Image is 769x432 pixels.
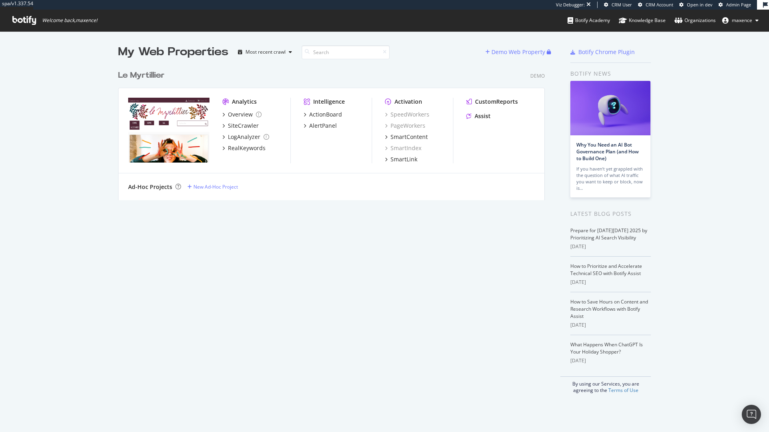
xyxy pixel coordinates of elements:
[222,122,259,130] a: SiteCrawler
[570,243,651,250] div: [DATE]
[228,133,260,141] div: LogAnalyzer
[222,133,269,141] a: LogAnalyzer
[742,405,761,424] div: Open Intercom Messenger
[118,70,168,81] a: Le Myrtillier
[570,321,651,329] div: [DATE]
[608,387,638,394] a: Terms of Use
[42,17,97,24] span: Welcome back, maxence !
[118,60,551,200] div: grid
[674,16,716,24] div: Organizations
[638,2,673,8] a: CRM Account
[570,69,651,78] div: Botify news
[578,48,635,56] div: Botify Chrome Plugin
[475,112,491,120] div: Assist
[687,2,713,8] span: Open in dev
[568,16,610,24] div: Botify Academy
[485,48,547,55] a: Demo Web Property
[570,298,648,319] a: How to Save Hours on Content and Research Workflows with Botify Assist
[222,144,266,152] a: RealKeywords
[304,122,337,130] a: AlertPanel
[228,122,259,130] div: SiteCrawler
[232,98,257,106] div: Analytics
[466,112,491,120] a: Assist
[118,44,228,60] div: My Web Properties
[570,263,642,277] a: How to Prioritize and Accelerate Technical SEO with Botify Assist
[570,357,651,364] div: [DATE]
[716,14,765,27] button: maxence
[385,122,425,130] a: PageWorkers
[674,10,716,31] a: Organizations
[385,155,417,163] a: SmartLink
[228,111,253,119] div: Overview
[485,46,547,58] button: Demo Web Property
[570,227,647,241] a: Prepare for [DATE][DATE] 2025 by Prioritizing AI Search Visibility
[128,98,209,163] img: lemyrtillier.fr
[304,111,342,119] a: ActionBoard
[570,209,651,218] div: Latest Blog Posts
[391,155,417,163] div: SmartLink
[560,376,651,394] div: By using our Services, you are agreeing to the
[570,81,650,135] img: Why You Need an AI Bot Governance Plan (and How to Build One)
[313,98,345,106] div: Intelligence
[604,2,632,8] a: CRM User
[391,133,428,141] div: SmartContent
[612,2,632,8] span: CRM User
[570,48,635,56] a: Botify Chrome Plugin
[570,279,651,286] div: [DATE]
[576,166,644,191] div: If you haven’t yet grappled with the question of what AI traffic you want to keep or block, now is…
[556,2,585,8] div: Viz Debugger:
[646,2,673,8] span: CRM Account
[726,2,751,8] span: Admin Page
[570,341,643,355] a: What Happens When ChatGPT Is Your Holiday Shopper?
[568,10,610,31] a: Botify Academy
[385,133,428,141] a: SmartContent
[309,122,337,130] div: AlertPanel
[395,98,422,106] div: Activation
[491,48,545,56] div: Demo Web Property
[222,111,262,119] a: Overview
[246,50,286,54] div: Most recent crawl
[466,98,518,106] a: CustomReports
[719,2,751,8] a: Admin Page
[619,10,666,31] a: Knowledge Base
[128,183,172,191] div: Ad-Hoc Projects
[193,183,238,190] div: New Ad-Hoc Project
[385,144,421,152] a: SmartIndex
[309,111,342,119] div: ActionBoard
[576,141,639,162] a: Why You Need an AI Bot Governance Plan (and How to Build One)
[118,70,165,81] div: Le Myrtillier
[302,45,390,59] input: Search
[385,111,429,119] a: SpeedWorkers
[228,144,266,152] div: RealKeywords
[530,72,545,79] div: Demo
[619,16,666,24] div: Knowledge Base
[475,98,518,106] div: CustomReports
[679,2,713,8] a: Open in dev
[187,183,238,190] a: New Ad-Hoc Project
[235,46,295,58] button: Most recent crawl
[732,17,752,24] span: maxence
